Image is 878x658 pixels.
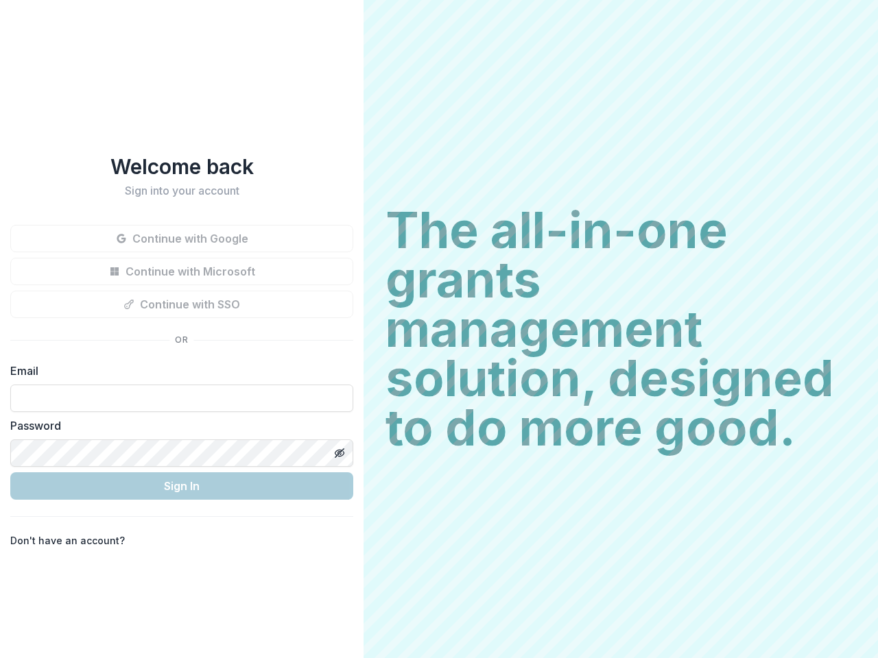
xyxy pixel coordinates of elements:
[10,533,125,548] p: Don't have an account?
[10,417,345,434] label: Password
[10,363,345,379] label: Email
[10,154,353,179] h1: Welcome back
[10,184,353,197] h2: Sign into your account
[10,258,353,285] button: Continue with Microsoft
[10,291,353,318] button: Continue with SSO
[10,472,353,500] button: Sign In
[10,225,353,252] button: Continue with Google
[329,442,351,464] button: Toggle password visibility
